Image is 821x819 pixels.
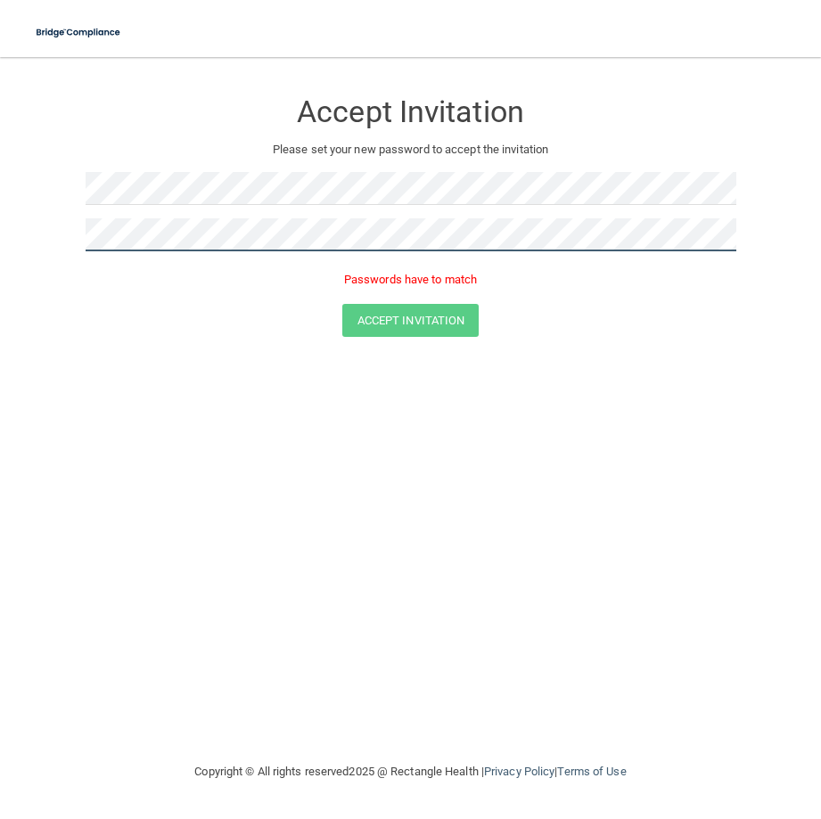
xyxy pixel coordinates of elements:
[342,304,480,337] button: Accept Invitation
[86,743,736,800] div: Copyright © All rights reserved 2025 @ Rectangle Health | |
[99,139,723,160] p: Please set your new password to accept the invitation
[27,14,131,51] img: bridge_compliance_login_screen.278c3ca4.svg
[557,765,626,778] a: Terms of Use
[484,765,554,778] a: Privacy Policy
[86,95,736,128] h3: Accept Invitation
[86,269,736,291] p: Passwords have to match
